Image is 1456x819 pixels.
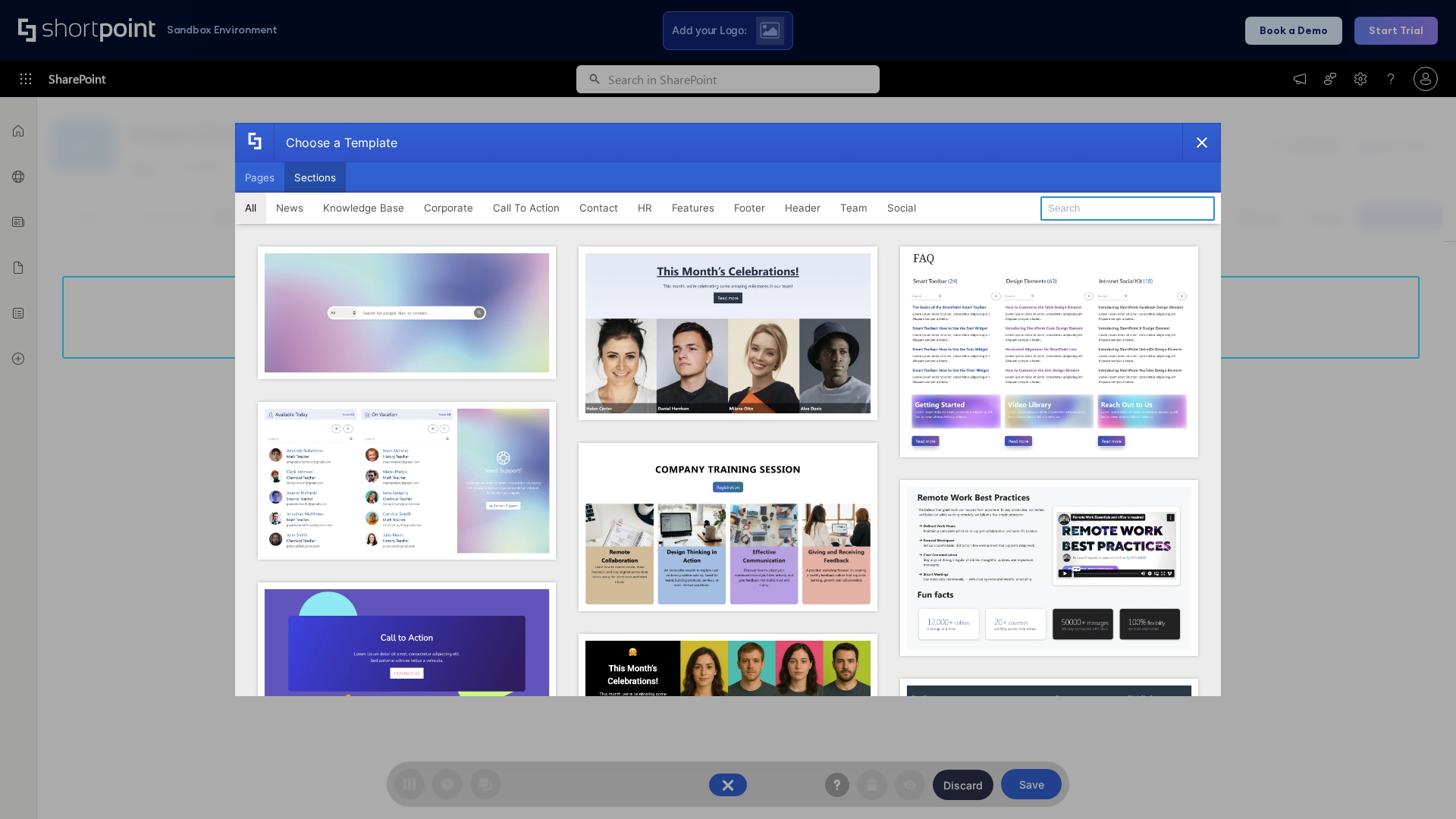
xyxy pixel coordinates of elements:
[483,193,570,223] button: Call To Action
[284,162,346,193] button: Sections
[830,193,877,223] button: Team
[235,123,1221,696] div: template selector
[628,193,662,223] button: HR
[570,193,628,223] button: Contact
[877,193,926,223] button: Social
[414,193,483,223] button: Corporate
[274,124,397,162] div: Choose a Template
[1040,196,1215,221] input: Search
[775,193,830,223] button: Header
[662,193,724,223] button: Features
[235,193,266,223] button: All
[313,193,414,223] button: Knowledge Base
[1380,746,1456,819] iframe: Chat Widget
[235,162,284,193] button: Pages
[724,193,775,223] button: Footer
[266,193,313,223] button: News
